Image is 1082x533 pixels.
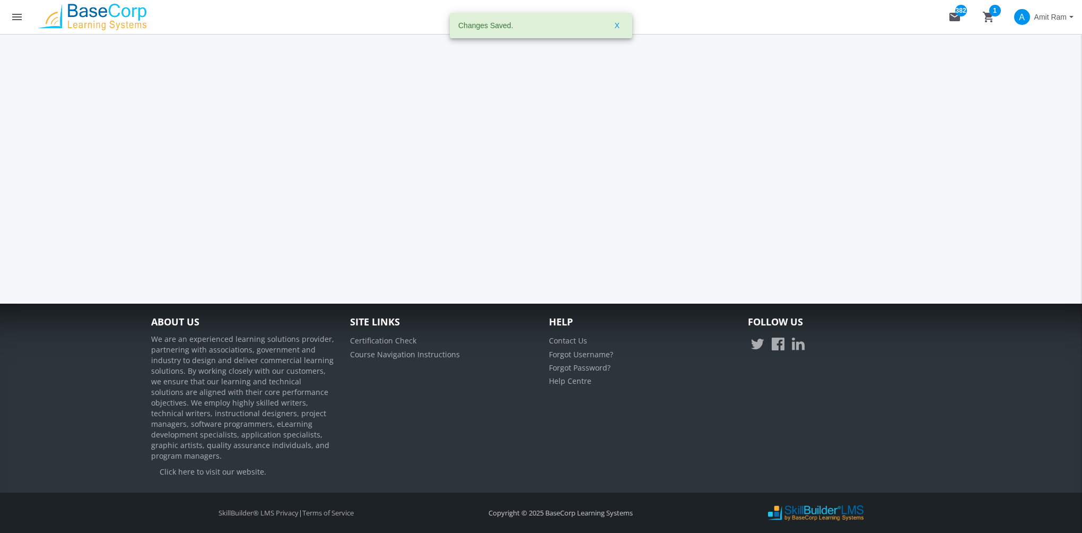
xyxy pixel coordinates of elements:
a: Forgot Username? [549,349,613,359]
a: Forgot Password? [549,363,610,373]
a: Contact Us [549,336,587,346]
a: Click here to visit our website. [160,467,266,477]
span: A [1014,9,1030,25]
button: X [606,16,628,35]
mat-icon: menu [11,11,23,23]
span: Changes Saved. [458,20,513,31]
h4: Help [549,317,732,328]
p: We are an experienced learning solutions provider, partnering with associations, government and i... [151,334,334,461]
div: | [156,508,416,518]
a: SkillBuilder® LMS Privacy [219,508,299,518]
mat-icon: mail [948,11,961,23]
img: logo.png [34,4,151,30]
h4: Site Links [350,317,533,328]
h4: About Us [151,317,334,328]
a: Terms of Service [302,508,354,518]
mat-icon: shopping_cart [982,11,995,23]
img: SkillBuilder LMS Logo [768,505,863,521]
a: Certification Check [350,336,416,346]
a: Help Centre [549,376,591,386]
a: Course Navigation Instructions [350,349,460,359]
div: Copyright © 2025 BaseCorp Learning Systems [426,508,695,518]
h4: Follow Us [748,317,931,328]
span: X [615,16,619,35]
span: Amit Ram [1034,7,1067,27]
